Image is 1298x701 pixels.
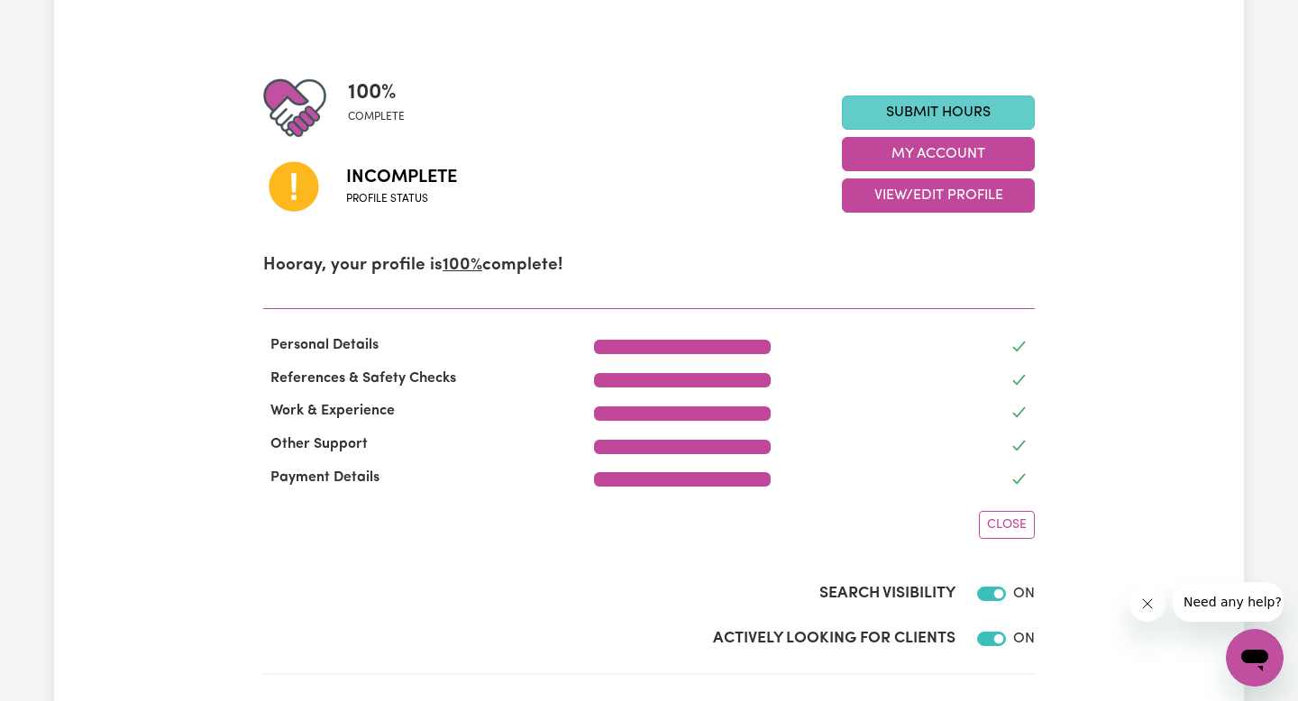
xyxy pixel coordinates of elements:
span: Incomplete [346,164,457,191]
span: Close [987,518,1027,532]
u: 100% [443,257,482,274]
span: complete [348,109,405,125]
span: Other Support [263,437,375,451]
span: Personal Details [263,338,386,352]
span: Profile status [346,191,457,207]
span: Payment Details [263,470,387,485]
span: Work & Experience [263,404,402,418]
span: 100 % [348,77,405,109]
label: Actively Looking for Clients [713,627,955,651]
label: Search Visibility [819,582,955,605]
button: Close [979,511,1035,539]
p: Hooray, your profile is complete! [263,253,1035,279]
span: References & Safety Checks [263,371,463,386]
a: Submit Hours [842,96,1035,130]
button: My Account [842,137,1035,171]
button: View/Edit Profile [842,178,1035,213]
iframe: Message from company [1173,582,1284,622]
span: ON [1013,587,1035,601]
iframe: Close message [1129,586,1165,622]
iframe: Button to launch messaging window [1226,629,1284,687]
div: Profile completeness: 100% [348,77,419,140]
span: ON [1013,632,1035,646]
